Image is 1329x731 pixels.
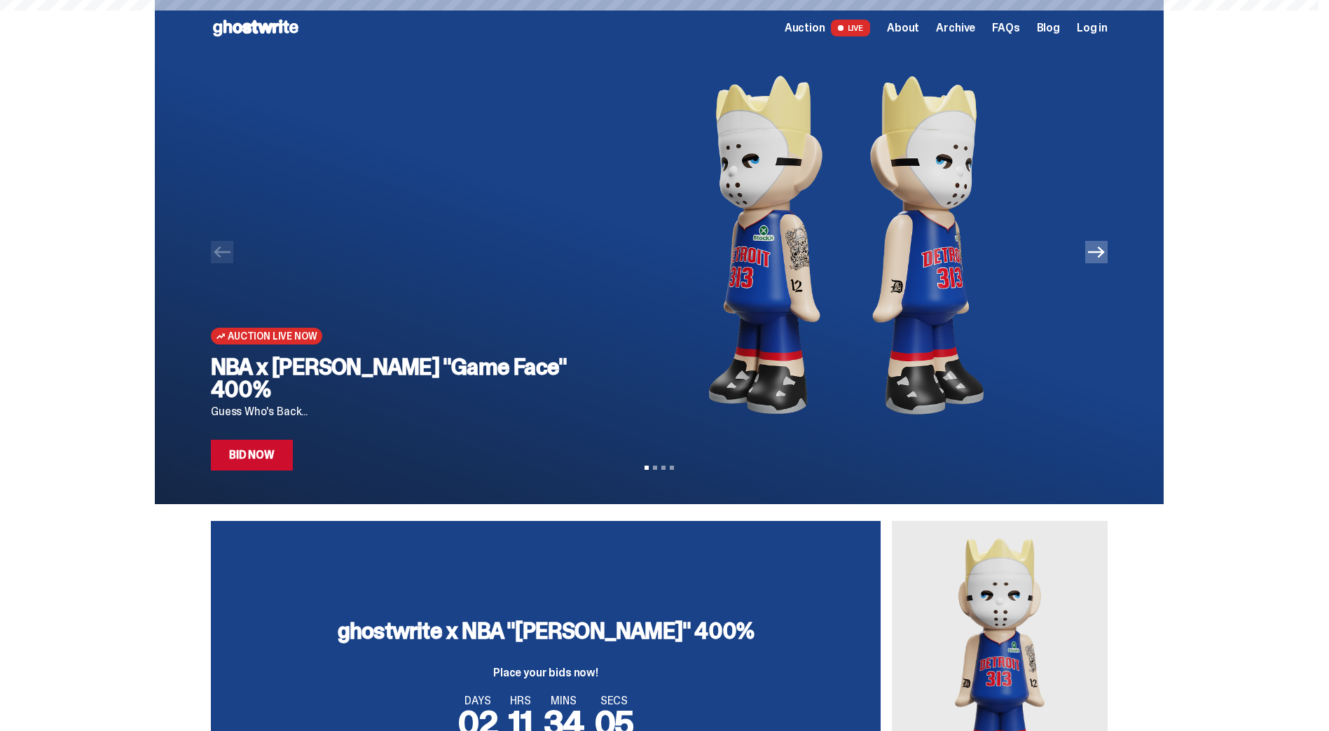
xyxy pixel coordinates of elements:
span: SECS [595,695,634,706]
span: Auction Live Now [228,330,317,342]
h2: NBA x [PERSON_NAME] "Game Face" 400% [211,356,584,401]
button: Next [1085,241,1108,263]
img: NBA x Eminem "Game Face" 400% [607,56,1085,434]
a: Auction LIVE [785,20,870,36]
span: LIVE [831,20,871,36]
button: Previous [211,241,233,263]
button: View slide 1 [645,466,649,470]
a: Blog [1037,22,1060,34]
p: Guess Who's Back... [211,406,584,417]
a: Log in [1077,22,1108,34]
a: Bid Now [211,440,293,471]
button: View slide 4 [670,466,674,470]
a: Archive [936,22,975,34]
span: MINS [544,695,584,706]
a: FAQs [992,22,1019,34]
span: DAYS [458,695,498,706]
button: View slide 2 [653,466,657,470]
a: About [887,22,919,34]
p: Place your bids now! [338,667,754,678]
span: HRS [509,695,532,706]
span: Auction [785,22,825,34]
h3: ghostwrite x NBA "[PERSON_NAME]" 400% [338,620,754,642]
button: View slide 3 [661,466,666,470]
